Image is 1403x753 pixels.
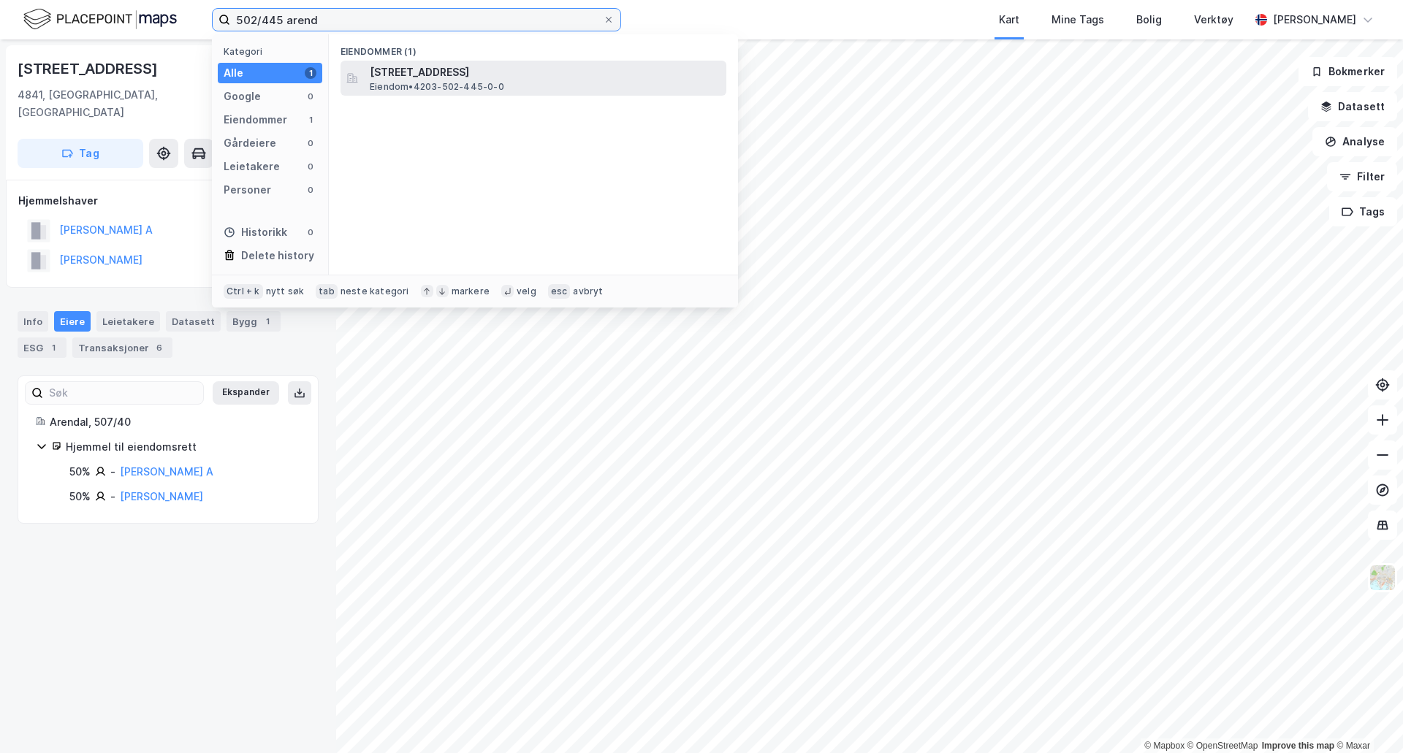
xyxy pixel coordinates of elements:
div: Hjemmel til eiendomsrett [66,438,300,456]
div: [STREET_ADDRESS] [18,57,161,80]
div: 0 [305,161,316,172]
div: velg [517,286,536,297]
div: Alle [224,64,243,82]
div: Historikk [224,223,287,241]
div: Gårdeiere [224,134,276,152]
div: 1 [305,67,316,79]
div: 0 [305,226,316,238]
div: neste kategori [341,286,409,297]
button: Analyse [1312,127,1397,156]
button: Tags [1329,197,1397,226]
div: 50% [69,463,91,481]
div: 6 [152,340,167,355]
div: 1 [305,114,316,126]
div: Eiendommer [224,111,287,129]
div: Bygg [227,311,281,332]
div: Leietakere [224,158,280,175]
div: 0 [305,137,316,149]
a: [PERSON_NAME] [120,490,203,502]
div: markere [452,286,490,297]
div: Bolig [1136,11,1162,28]
div: Leietakere [96,311,160,332]
div: 4841, [GEOGRAPHIC_DATA], [GEOGRAPHIC_DATA] [18,86,243,121]
div: 1 [46,340,61,355]
input: Søk på adresse, matrikkel, gårdeiere, leietakere eller personer [230,9,603,31]
div: nytt søk [266,286,305,297]
button: Datasett [1308,92,1397,121]
input: Søk [43,382,203,404]
a: Improve this map [1262,741,1334,751]
iframe: Chat Widget [1330,683,1403,753]
button: Filter [1327,162,1397,191]
div: Arendal, 507/40 [50,413,300,431]
div: Delete history [241,247,314,264]
div: [PERSON_NAME] [1273,11,1356,28]
div: 0 [305,184,316,196]
button: Tag [18,139,143,168]
img: logo.f888ab2527a4732fd821a326f86c7f29.svg [23,7,177,32]
div: Hjemmelshaver [18,192,318,210]
div: Datasett [166,311,221,332]
div: Eiendommer (1) [329,34,738,61]
div: Transaksjoner [72,337,172,358]
button: Bokmerker [1299,57,1397,86]
div: 1 [260,314,275,329]
div: Kategori [224,46,322,57]
div: Kart [999,11,1019,28]
div: Kontrollprogram for chat [1330,683,1403,753]
span: [STREET_ADDRESS] [370,64,720,81]
div: ESG [18,337,66,358]
div: 0 [305,91,316,102]
a: Mapbox [1144,741,1185,751]
div: Eiere [54,311,91,332]
div: tab [316,284,338,299]
a: [PERSON_NAME] A [120,465,213,478]
div: Info [18,311,48,332]
div: avbryt [573,286,603,297]
div: Ctrl + k [224,284,263,299]
div: Personer [224,181,271,199]
div: - [110,488,115,505]
div: esc [548,284,571,299]
a: OpenStreetMap [1187,741,1258,751]
div: - [110,463,115,481]
div: Mine Tags [1052,11,1104,28]
div: Google [224,88,261,105]
img: Z [1369,564,1396,592]
span: Eiendom • 4203-502-445-0-0 [370,81,504,93]
button: Ekspander [213,381,279,405]
div: Verktøy [1194,11,1233,28]
div: 50% [69,488,91,505]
